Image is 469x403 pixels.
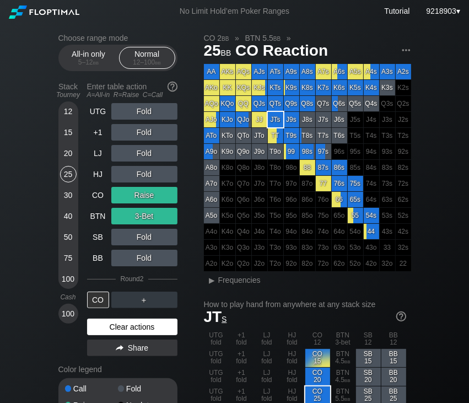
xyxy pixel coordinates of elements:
[300,112,315,127] div: J8s
[111,166,177,182] div: Fold
[204,330,229,348] div: UTG fold
[204,176,219,191] div: A7o
[396,176,411,191] div: 100% fold in prior round
[54,293,83,301] div: Cash
[348,224,363,239] div: 100% fold in prior round
[396,160,411,175] div: 100% fold in prior round
[348,176,363,191] div: 75s
[87,166,109,182] div: HJ
[252,144,267,159] div: J9o
[356,368,381,386] div: SB 20
[87,78,177,103] div: Enter table action
[268,144,283,159] div: T9o
[280,349,305,367] div: HJ fold
[111,124,177,141] div: Fold
[220,240,235,255] div: 100% fold in prior round
[332,176,347,191] div: 76s
[380,80,395,95] div: K3s
[396,144,411,159] div: 100% fold in prior round
[236,80,251,95] div: KQs
[268,160,283,175] div: 100% fold in prior round
[268,64,283,79] div: ATs
[122,47,172,68] div: Normal
[273,34,281,42] span: bb
[300,160,315,175] div: 88
[356,349,381,367] div: SB 15
[87,145,109,162] div: LJ
[364,144,379,159] div: 100% fold in prior round
[284,112,299,127] div: J9s
[364,224,379,239] div: 44
[87,124,109,141] div: +1
[300,192,315,207] div: 100% fold in prior round
[166,80,179,93] img: help.32db89a4.svg
[222,34,229,42] span: bb
[204,349,229,367] div: UTG fold
[332,208,347,223] div: 100% fold in prior round
[205,273,219,287] div: ▸
[54,78,83,103] div: Stack
[204,64,219,79] div: AA
[316,256,331,271] div: 100% fold in prior round
[284,192,299,207] div: 100% fold in prior round
[384,7,409,15] a: Tutorial
[111,229,177,245] div: Fold
[220,208,235,223] div: 100% fold in prior round
[87,91,177,99] div: A=All-in R=Raise C=Call
[300,208,315,223] div: 100% fold in prior round
[255,349,279,367] div: LJ fold
[396,64,411,79] div: A2s
[364,192,379,207] div: 100% fold in prior round
[204,240,219,255] div: 100% fold in prior round
[364,208,379,223] div: 54s
[400,44,412,56] img: ellipsis.fd386fe8.svg
[332,80,347,95] div: K6s
[268,256,283,271] div: 100% fold in prior round
[348,80,363,95] div: K5s
[229,34,245,42] span: »
[204,144,219,159] div: A9o
[305,368,330,386] div: CO 20
[87,229,109,245] div: SB
[332,96,347,111] div: Q6s
[396,112,411,127] div: 100% fold in prior round
[236,144,251,159] div: Q9o
[364,128,379,143] div: 100% fold in prior round
[252,96,267,111] div: QJs
[60,166,77,182] div: 25
[348,64,363,79] div: A5s
[348,240,363,255] div: 100% fold in prior round
[284,224,299,239] div: 100% fold in prior round
[87,340,177,356] div: Share
[280,330,305,348] div: HJ fold
[111,208,177,224] div: 3-Bet
[380,64,395,79] div: A3s
[204,128,219,143] div: ATo
[332,112,347,127] div: J6s
[58,34,177,42] h2: Choose range mode
[396,256,411,271] div: 100% fold in prior round
[252,192,267,207] div: 100% fold in prior round
[54,91,83,99] div: Tourney
[268,224,283,239] div: 100% fold in prior round
[124,58,170,66] div: 12 – 100
[396,96,411,111] div: 100% fold in prior round
[87,187,109,203] div: CO
[111,103,177,120] div: Fold
[381,330,406,348] div: BB 12
[332,240,347,255] div: 100% fold in prior round
[268,176,283,191] div: 100% fold in prior round
[280,368,305,386] div: HJ fold
[204,160,219,175] div: A8o
[60,305,77,322] div: 100
[268,112,283,127] div: JTs
[220,128,235,143] div: KTo
[380,128,395,143] div: 100% fold in prior round
[202,33,231,43] span: CO 2
[364,80,379,95] div: K4s
[204,256,219,271] div: 100% fold in prior round
[284,80,299,95] div: K9s
[58,361,177,378] div: Color legend
[268,192,283,207] div: 100% fold in prior round
[300,80,315,95] div: K8s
